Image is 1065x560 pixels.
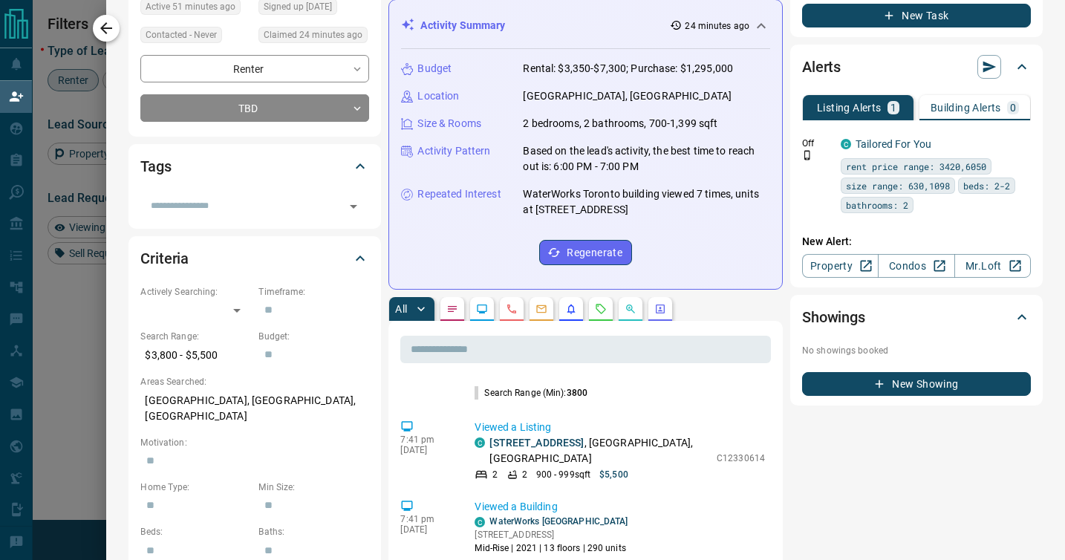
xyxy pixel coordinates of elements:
button: New Showing [802,372,1031,396]
div: condos.ca [475,517,485,527]
p: Activity Summary [420,18,505,33]
p: Rental: $3,350-$7,300; Purchase: $1,295,000 [523,61,733,76]
p: [GEOGRAPHIC_DATA], [GEOGRAPHIC_DATA], [GEOGRAPHIC_DATA] [140,388,369,429]
p: No showings booked [802,344,1031,357]
p: 900 - 999 sqft [536,468,590,481]
svg: Push Notification Only [802,150,812,160]
p: $3,800 - $5,500 [140,343,251,368]
p: Beds: [140,525,251,538]
p: Off [802,137,832,150]
div: Renter [140,55,369,82]
div: condos.ca [475,437,485,448]
p: All [395,304,407,314]
p: Motivation: [140,436,369,449]
p: 7:41 pm [400,434,452,445]
p: 2 [492,468,498,481]
svg: Agent Actions [654,303,666,315]
svg: Lead Browsing Activity [476,303,488,315]
span: rent price range: 3420,6050 [846,159,986,174]
p: New Alert: [802,234,1031,250]
p: Areas Searched: [140,375,369,388]
p: Min Size: [258,481,369,494]
p: [DATE] [400,524,452,535]
div: Fri Sep 12 2025 [258,27,369,48]
p: Budget [417,61,452,76]
p: Viewed a Building [475,499,765,515]
svg: Listing Alerts [565,303,577,315]
p: Location [417,88,459,104]
p: Viewed a Listing [475,420,765,435]
div: Tags [140,149,369,184]
p: [DATE] [400,445,452,455]
span: Claimed 24 minutes ago [264,27,362,42]
svg: Emails [535,303,547,315]
button: Regenerate [539,240,632,265]
div: Criteria [140,241,369,276]
p: [STREET_ADDRESS] [475,528,628,541]
p: Building Alerts [931,102,1001,113]
p: Search Range: [140,330,251,343]
p: Listing Alerts [817,102,882,113]
p: Baths: [258,525,369,538]
h2: Criteria [140,247,189,270]
p: Activity Pattern [417,143,490,159]
button: New Task [802,4,1031,27]
p: WaterWorks Toronto building viewed 7 times, units at [STREET_ADDRESS] [523,186,770,218]
div: condos.ca [841,139,851,149]
p: Search Range (Min) : [475,386,587,400]
p: Size & Rooms [417,116,481,131]
p: Timeframe: [258,285,369,299]
h2: Tags [140,154,171,178]
p: C12330614 [717,452,765,465]
a: Tailored For You [856,138,931,150]
p: Based on the lead's activity, the best time to reach out is: 6:00 PM - 7:00 PM [523,143,770,175]
h2: Alerts [802,55,841,79]
svg: Notes [446,303,458,315]
p: Mid-Rise | 2021 | 13 floors | 290 units [475,541,628,555]
p: Actively Searching: [140,285,251,299]
p: 1 [890,102,896,113]
p: 24 minutes ago [685,19,749,33]
p: , [GEOGRAPHIC_DATA], [GEOGRAPHIC_DATA] [489,435,709,466]
p: 7:41 pm [400,514,452,524]
button: Open [343,196,364,217]
a: Property [802,254,879,278]
p: Repeated Interest [417,186,501,202]
span: 3800 [567,388,587,398]
svg: Requests [595,303,607,315]
a: Condos [878,254,954,278]
div: TBD [140,94,369,122]
a: WaterWorks [GEOGRAPHIC_DATA] [489,516,628,527]
p: Home Type: [140,481,251,494]
a: Mr.Loft [954,254,1031,278]
svg: Calls [506,303,518,315]
div: Alerts [802,49,1031,85]
span: size range: 630,1098 [846,178,950,193]
span: bathrooms: 2 [846,198,908,212]
svg: Opportunities [625,303,636,315]
p: Budget: [258,330,369,343]
p: 2 [522,468,527,481]
p: [GEOGRAPHIC_DATA], [GEOGRAPHIC_DATA] [523,88,732,104]
h2: Showings [802,305,865,329]
div: Activity Summary24 minutes ago [401,12,770,39]
span: Contacted - Never [146,27,217,42]
p: 0 [1010,102,1016,113]
a: [STREET_ADDRESS] [489,437,584,449]
p: $5,500 [599,468,628,481]
div: Showings [802,299,1031,335]
p: 2 bedrooms, 2 bathrooms, 700-1,399 sqft [523,116,717,131]
span: beds: 2-2 [963,178,1010,193]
